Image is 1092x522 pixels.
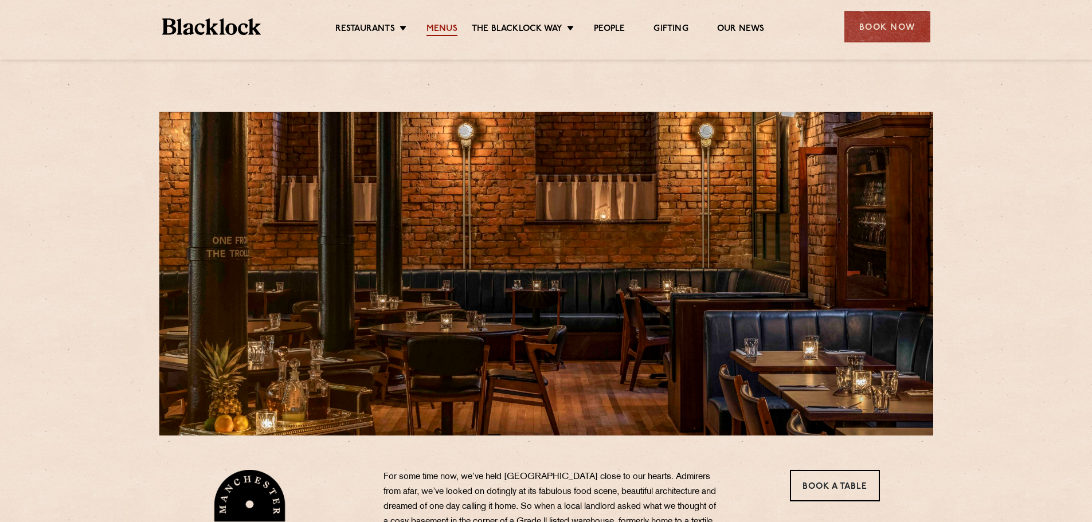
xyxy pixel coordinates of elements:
a: Book a Table [790,470,880,501]
a: Our News [717,23,765,36]
div: Book Now [844,11,930,42]
a: Menus [426,23,457,36]
a: The Blacklock Way [472,23,562,36]
a: Gifting [653,23,688,36]
img: BL_Textured_Logo-footer-cropped.svg [162,18,261,35]
a: People [594,23,625,36]
a: Restaurants [335,23,395,36]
